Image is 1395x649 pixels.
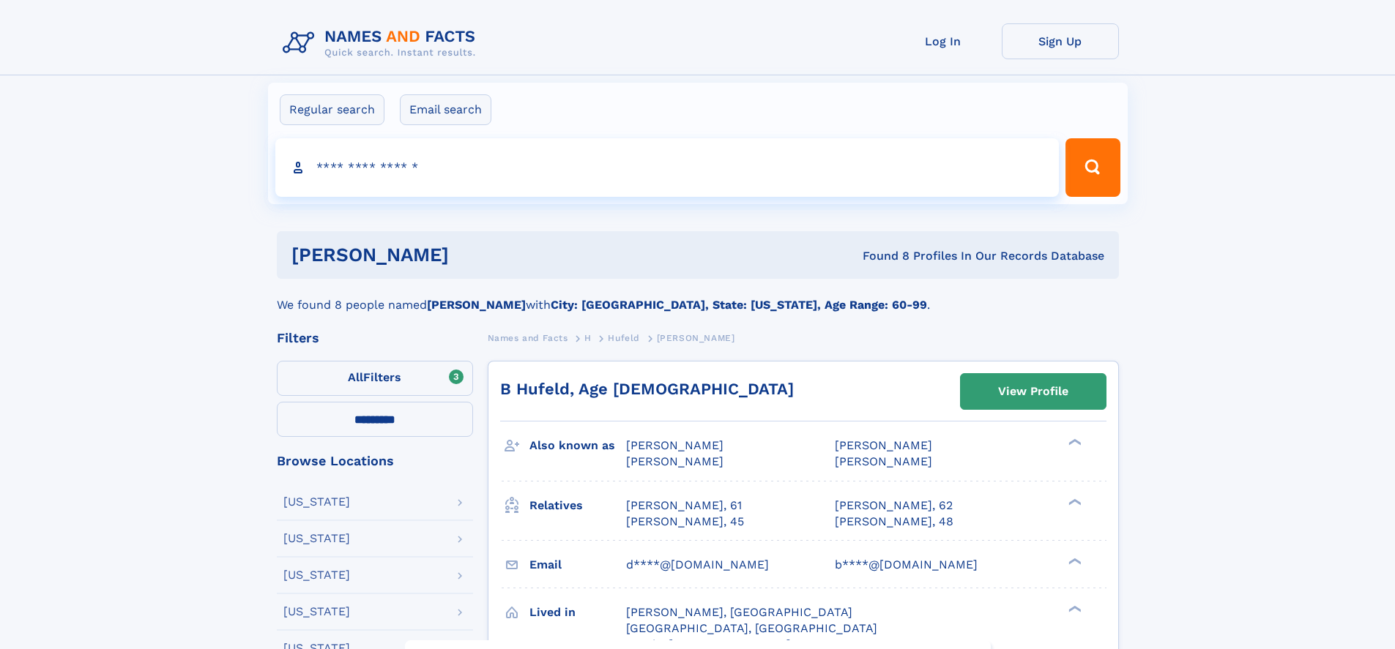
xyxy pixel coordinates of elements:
a: [PERSON_NAME], 45 [626,514,744,530]
div: View Profile [998,375,1068,408]
span: [GEOGRAPHIC_DATA], [GEOGRAPHIC_DATA] [626,621,877,635]
img: Logo Names and Facts [277,23,488,63]
label: Regular search [280,94,384,125]
label: Email search [400,94,491,125]
span: [PERSON_NAME] [835,438,932,452]
a: [PERSON_NAME], 62 [835,498,953,514]
div: ❯ [1065,438,1082,447]
span: [PERSON_NAME], [GEOGRAPHIC_DATA] [626,605,852,619]
div: ❯ [1065,497,1082,506]
a: Log In [885,23,1002,59]
h3: Lived in [529,600,626,625]
b: [PERSON_NAME] [427,298,526,312]
div: Found 8 Profiles In Our Records Database [655,248,1104,264]
a: View Profile [961,374,1106,409]
div: ❯ [1065,556,1082,566]
input: search input [275,138,1060,197]
span: [PERSON_NAME] [835,454,932,468]
a: [PERSON_NAME], 48 [835,514,953,530]
div: [US_STATE] [283,533,350,544]
h3: Relatives [529,493,626,518]
a: Sign Up [1002,23,1119,59]
h3: Also known as [529,433,626,458]
h1: [PERSON_NAME] [291,246,656,264]
a: B Hufeld, Age [DEMOGRAPHIC_DATA] [500,380,794,398]
div: [US_STATE] [283,606,350,618]
div: Filters [277,331,473,345]
span: [PERSON_NAME] [657,333,735,343]
span: [PERSON_NAME] [626,454,723,468]
span: Hufeld [608,333,640,343]
div: Browse Locations [277,454,473,468]
span: [PERSON_NAME] [626,438,723,452]
span: All [348,370,363,384]
a: Names and Facts [488,329,568,347]
a: H [584,329,592,347]
a: [PERSON_NAME], 61 [626,498,742,514]
div: We found 8 people named with . [277,279,1119,314]
b: City: [GEOGRAPHIC_DATA], State: [US_STATE], Age Range: 60-99 [551,298,927,312]
button: Search Button [1065,138,1120,197]
div: [US_STATE] [283,496,350,508]
h3: Email [529,552,626,577]
span: H [584,333,592,343]
div: ❯ [1065,604,1082,613]
label: Filters [277,361,473,396]
a: Hufeld [608,329,640,347]
div: [US_STATE] [283,569,350,581]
